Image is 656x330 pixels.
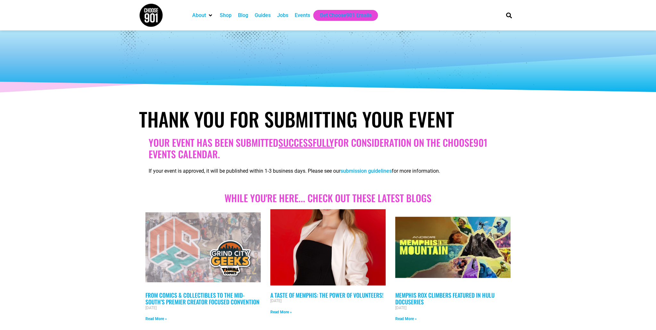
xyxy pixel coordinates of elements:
[149,137,507,160] h2: Your Event has been submitted for consideration on the Choose901 events calendar.
[277,12,288,19] a: Jobs
[145,306,157,310] span: [DATE]
[144,212,261,282] img: Cosplayers in various costumes pose at a Creator Focused Convention. Two large logos overlay the ...
[270,299,282,303] span: [DATE]
[149,168,440,174] span: If your event is approved, it will be published within 1-3 business days. Please see our for more...
[340,168,392,174] a: submission guidelines
[145,209,261,285] a: Cosplayers in various costumes pose at a Creator Focused Convention. Two large logos overlay the ...
[139,107,517,130] h1: Thank You for Submitting Your Event
[395,317,417,321] a: Read more about Memphis Rox Climbers Featured in Hulu Docuseries
[278,135,334,150] u: successfully
[270,310,292,314] a: Read more about A Taste of Memphis: the power of volunteers!
[145,317,167,321] a: Read more about From Comics & Collectibles to the Mid-South’s Premier Creator Focused Convention
[395,306,406,310] span: [DATE]
[270,291,383,299] a: A Taste of Memphis: the power of volunteers!
[189,10,217,21] div: About
[255,12,271,19] a: Guides
[238,12,248,19] a: Blog
[220,12,232,19] a: Shop
[192,12,206,19] a: About
[320,12,372,19] a: Get Choose901 Emails
[189,10,495,21] nav: Main nav
[149,192,507,204] h2: While you're here... Check out these Latest blogs
[395,291,495,306] a: Memphis Rox Climbers Featured in Hulu Docuseries
[145,291,259,306] a: From Comics & Collectibles to the Mid-South’s Premier Creator Focused Convention
[504,10,514,21] div: Search
[295,12,310,19] a: Events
